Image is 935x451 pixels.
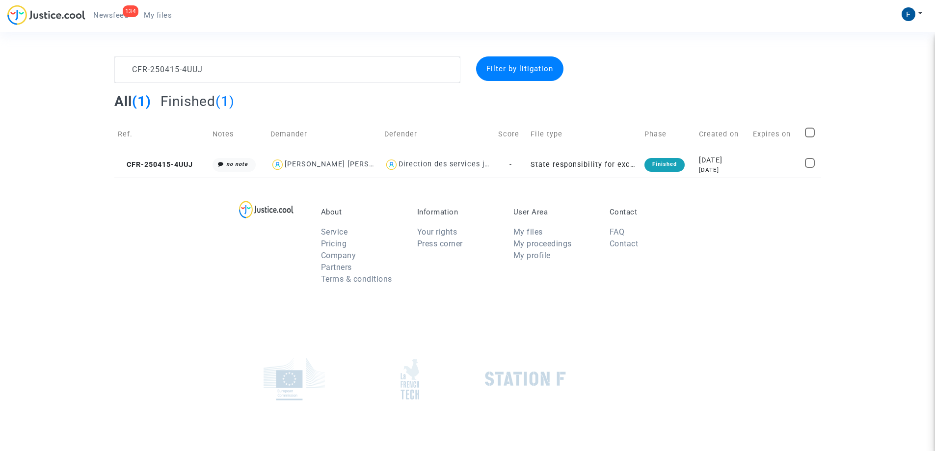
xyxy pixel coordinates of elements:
[321,263,352,272] a: Partners
[209,117,267,152] td: Notes
[321,239,347,248] a: Pricing
[417,208,499,216] p: Information
[495,117,527,152] td: Score
[644,158,685,172] div: Finished
[321,227,348,237] a: Service
[114,93,132,109] span: All
[902,7,915,21] img: ACg8ocIaYFVzipBxthOrwvXAZ1ReaZH557WLo1yOhEKwc8UPmIoSwQ=s96-c
[136,8,180,23] a: My files
[749,117,801,152] td: Expires on
[144,11,172,20] span: My files
[123,5,139,17] div: 134
[381,117,495,152] td: Defender
[699,155,746,166] div: [DATE]
[527,152,641,178] td: State responsibility for excessive delays in the administration of justice
[239,201,294,218] img: logo-lg.svg
[513,227,543,237] a: My files
[417,239,463,248] a: Press corner
[513,251,551,260] a: My profile
[610,227,625,237] a: FAQ
[85,8,136,23] a: 134Newsfeed
[699,166,746,174] div: [DATE]
[7,5,85,25] img: jc-logo.svg
[226,161,248,167] i: no note
[215,93,235,109] span: (1)
[267,117,381,152] td: Demander
[695,117,749,152] td: Created on
[610,239,639,248] a: Contact
[321,251,356,260] a: Company
[321,208,402,216] p: About
[513,239,572,248] a: My proceedings
[417,227,457,237] a: Your rights
[509,160,512,169] span: -
[513,208,595,216] p: User Area
[641,117,696,152] td: Phase
[132,93,151,109] span: (1)
[610,208,691,216] p: Contact
[285,160,408,168] div: [PERSON_NAME] [PERSON_NAME]
[118,160,193,169] span: CFR-250415-4UUJ
[399,160,671,168] div: Direction des services judiciaires du Ministère de la Justice - Bureau FIP4
[114,117,210,152] td: Ref.
[160,93,215,109] span: Finished
[384,158,399,172] img: icon-user.svg
[270,158,285,172] img: icon-user.svg
[485,371,566,386] img: stationf.png
[264,358,325,400] img: europe_commision.png
[93,11,128,20] span: Newsfeed
[486,64,553,73] span: Filter by litigation
[401,358,419,400] img: french_tech.png
[321,274,392,284] a: Terms & conditions
[527,117,641,152] td: File type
